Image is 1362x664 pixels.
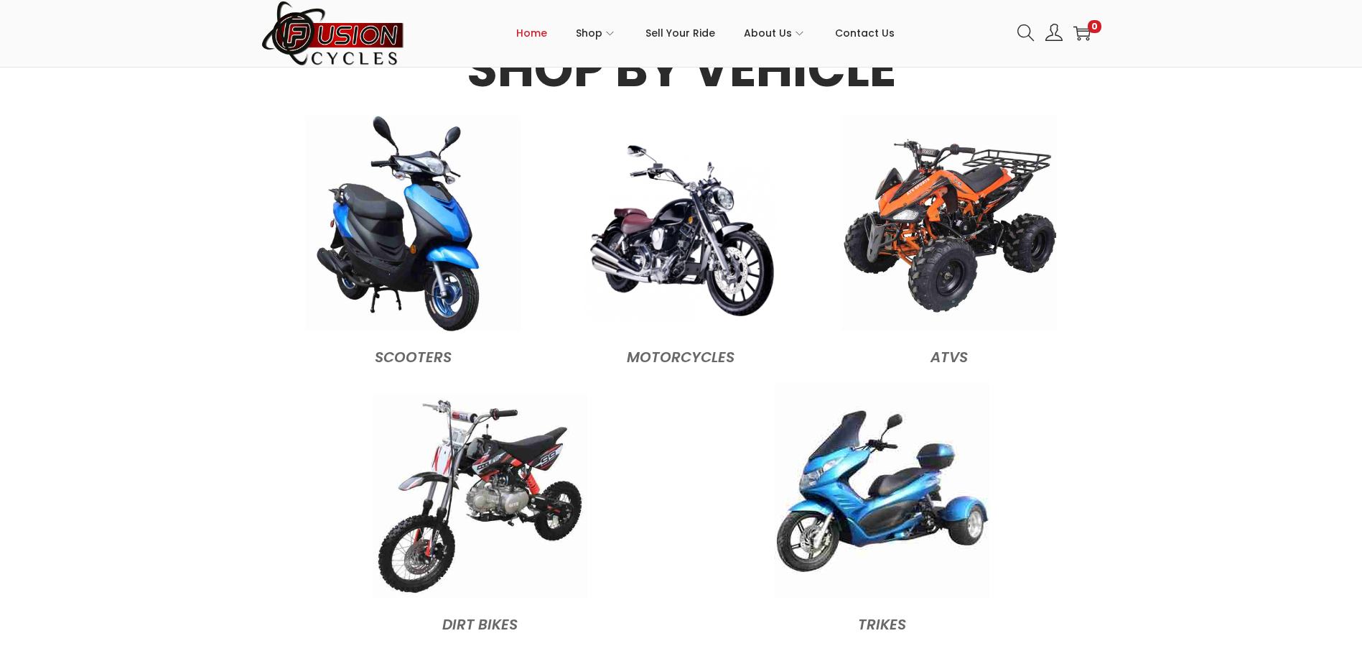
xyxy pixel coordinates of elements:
figcaption: Scooters [286,338,540,369]
a: Contact Us [835,1,895,65]
span: Contact Us [835,15,895,51]
nav: Primary navigation [405,1,1007,65]
span: Home [516,15,547,51]
h3: Shop By Vehicle [279,44,1083,94]
a: 0 [1073,24,1091,42]
a: Sell Your Ride [645,1,715,65]
a: About Us [744,1,806,65]
figcaption: Trikes [689,605,1076,636]
span: About Us [744,15,792,51]
span: Shop [576,15,602,51]
a: Home [516,1,547,65]
figcaption: ATVs [822,338,1076,369]
figcaption: MOTORCYCLES [554,338,808,369]
span: Sell Your Ride [645,15,715,51]
figcaption: Dirt Bikes [286,605,674,636]
a: Shop [576,1,617,65]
